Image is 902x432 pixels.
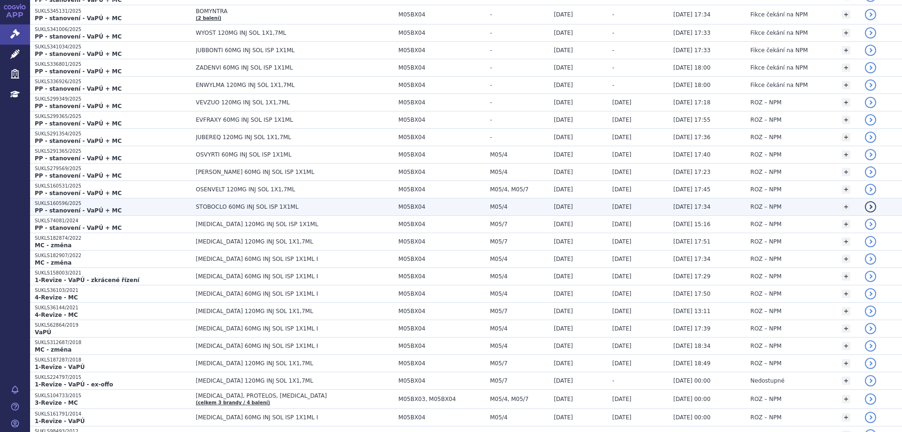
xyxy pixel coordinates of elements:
a: + [842,98,850,107]
span: - [612,47,614,54]
a: detail [865,166,876,178]
span: [DATE] [612,134,631,141]
a: detail [865,219,876,230]
span: ROZ – NPM [750,99,781,106]
p: SUKLS279569/2025 [35,165,191,172]
span: [DATE] [554,308,573,314]
span: [DATE] 18:34 [673,343,710,349]
span: M05/4, M05/7 [490,186,549,193]
span: [DATE] [554,291,573,297]
span: [DATE] 17:18 [673,99,710,106]
strong: PP - stanovení - VaPÚ + MC [35,103,122,110]
span: [DATE] 17:34 [673,204,710,210]
a: + [842,377,850,385]
span: ROZ – NPM [750,343,781,349]
span: [MEDICAL_DATA] 60MG INJ SOL ISP 1X1ML I [196,414,394,421]
span: [DATE] [554,11,573,18]
span: M05BX04 [398,360,485,367]
span: [PERSON_NAME] 60MG INJ SOL ISP 1X1ML [196,169,394,175]
strong: MC - změna [35,346,71,353]
span: ROZ – NPM [750,151,781,158]
a: + [842,81,850,89]
p: SUKLS291365/2025 [35,148,191,155]
a: + [842,220,850,228]
a: detail [865,45,876,56]
span: - [612,377,614,384]
span: M05/7 [490,360,549,367]
span: ZADENVI 60MG INJ SOL ISP 1X1ML [196,64,394,71]
p: SUKLS299349/2025 [35,96,191,102]
span: [MEDICAL_DATA] 120MG INJ SOL ISP 1X1ML [196,221,394,228]
span: [MEDICAL_DATA] 120MG INJ SOL 1X1,7ML [196,238,394,245]
span: M05BX04 [398,82,485,88]
span: [DATE] [554,64,573,71]
span: JUBBONTI 60MG INJ SOL ISP 1X1ML [196,47,394,54]
a: + [842,150,850,159]
span: [DATE] [554,325,573,332]
span: [DATE] 17:40 [673,151,710,158]
span: - [490,47,549,54]
span: - [490,134,549,141]
span: [DATE] 00:00 [673,414,710,421]
span: M05/4, M05/7 [490,396,549,402]
p: SUKLS341034/2025 [35,44,191,50]
span: [MEDICAL_DATA] 120MG INJ SOL 1X1,7ML [196,377,394,384]
p: SUKLS62864/2019 [35,322,191,329]
span: [DATE] 17:23 [673,169,710,175]
span: - [490,30,549,36]
a: detail [865,375,876,386]
span: [DATE] 17:33 [673,30,710,36]
a: (celkem 3 brandy / 4 balení) [196,400,270,405]
span: [DATE] 18:00 [673,64,710,71]
span: M05BX04 [398,414,485,421]
span: M05/4 [490,291,549,297]
span: [DATE] 17:45 [673,186,710,193]
span: - [490,99,549,106]
a: + [842,290,850,298]
span: ROZ – NPM [750,325,781,332]
span: - [490,117,549,123]
span: [MEDICAL_DATA] 60MG INJ SOL ISP 1X1ML I [196,291,394,297]
strong: PP - stanovení - VaPÚ + MC [35,225,122,231]
a: detail [865,149,876,160]
span: - [612,64,614,71]
span: M05/4 [490,273,549,280]
strong: PP - stanovení - VaPÚ + MC [35,33,122,40]
span: [MEDICAL_DATA], PROTELOS, [MEDICAL_DATA] [196,393,394,399]
span: M05/4 [490,169,549,175]
a: + [842,272,850,281]
span: [MEDICAL_DATA] 60MG INJ SOL ISP 1X1ML I [196,256,394,262]
span: [DATE] [612,396,631,402]
span: ENWYLMA 120MG INJ SOL 1X1,7ML [196,82,394,88]
span: Fikce čekání na NPM [750,47,808,54]
span: OSVYRTI 60MG INJ SOL ISP 1X1ML [196,151,394,158]
span: - [612,30,614,36]
span: ROZ – NPM [750,117,781,123]
a: detail [865,412,876,423]
span: [MEDICAL_DATA] 60MG INJ SOL ISP 1X1ML I [196,343,394,349]
span: - [612,82,614,88]
a: detail [865,9,876,20]
span: [MEDICAL_DATA] 60MG INJ SOL ISP 1X1ML I [196,325,394,332]
strong: MC - změna [35,242,71,249]
span: [MEDICAL_DATA] 60MG INJ SOL ISP 1X1ML I [196,273,394,280]
strong: PP - stanovení - VaPÚ + MC [35,190,122,196]
a: detail [865,393,876,405]
p: SUKLS36144/2021 [35,305,191,311]
span: [DATE] [612,238,631,245]
span: - [490,64,549,71]
span: ROZ – NPM [750,221,781,228]
span: Fikce čekání na NPM [750,11,808,18]
span: ROZ – NPM [750,291,781,297]
strong: 4-Revize - MC [35,312,78,318]
strong: VaPÚ [35,329,51,336]
a: + [842,203,850,211]
span: JUBEREQ 120MG INJ SOL 1X1,7ML [196,134,394,141]
span: [DATE] 00:00 [673,396,710,402]
strong: PP - stanovení - VaPÚ + MC [35,68,122,75]
span: M05BX04 [398,134,485,141]
strong: PP - stanovení - VaPÚ + MC [35,51,122,57]
a: + [842,29,850,37]
span: VEVZUO 120MG INJ SOL 1X1,7ML [196,99,394,106]
span: ROZ – NPM [750,308,781,314]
